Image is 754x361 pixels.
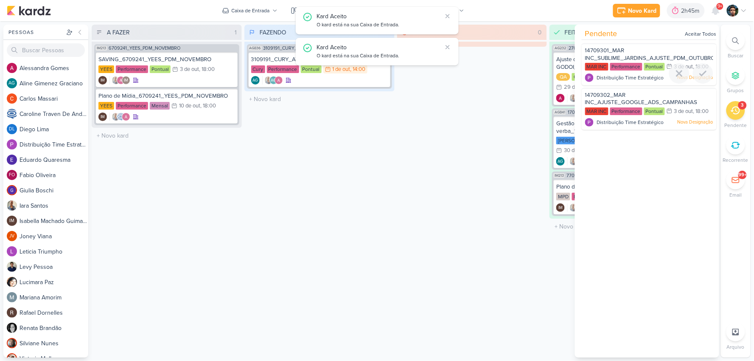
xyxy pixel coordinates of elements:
[585,92,698,106] span: 14709302_MAR INC_AJUSTE_GOOGLE_ADS_CAMPANHAS
[721,31,751,59] li: Ctrl + F
[267,65,299,73] div: Performance
[264,76,273,85] img: Iara Santos
[20,140,88,149] div: D i s t r i b u i ç ã o T i m e E s t r a t é g i c o
[199,67,215,72] div: , 18:00
[585,118,594,127] img: Distribuição Time Estratégico
[585,28,617,39] span: Pendente
[7,6,51,16] img: kardz.app
[20,324,88,333] div: R e n a t a B r a n d ã o
[7,292,17,302] img: Mariana Amorim
[556,120,693,135] div: Gestão de verba_1709261_TD_PLANO_DE_MIDIA_NOVEMBRO+DEZEMBRO
[567,94,588,102] div: Colaboradores: Iara Santos, Aline Gimenez Graciano, Alessandra Gomes
[685,30,717,38] div: Aceitar Todos
[20,217,88,226] div: I s a b e l l a M a c h a d o G u i m a r ã e s
[9,127,15,132] p: DL
[567,157,588,166] div: Colaboradores: Iara Santos, Aline Gimenez Graciano, Alessandra Gomes
[20,308,88,317] div: R a f a e l D o r n e l l e s
[9,173,15,178] p: FO
[727,5,739,17] img: Nelito Junior
[730,191,742,199] p: Email
[122,113,130,121] img: Alessandra Gomes
[7,93,17,104] img: Carlos Massari
[585,73,594,82] img: Distribuição Time Estratégico
[556,157,565,166] div: Aline Gimenez Graciano
[585,107,608,115] div: MAR INC
[301,65,322,73] div: Pontual
[572,193,604,200] div: Performance
[681,6,702,15] div: 2h45m
[566,173,637,178] span: 7709241_MPD_PDM_NOVEMBRO
[112,113,120,121] img: Iara Santos
[124,79,128,83] p: IM
[117,76,125,85] img: Alessandra Gomes
[252,79,258,83] p: AG
[98,113,107,121] div: Criador(a): Isabella Machado Guimarães
[150,65,171,73] div: Pontual
[728,52,744,59] p: Buscar
[556,203,565,212] div: Isabella Machado Guimarães
[7,323,17,333] img: Renata Brandão
[7,109,17,119] img: Caroline Traven De Andrade
[556,203,565,212] div: Criador(a): Isabella Machado Guimarães
[317,43,442,52] div: Kard Aceito
[556,94,565,102] div: Criador(a): Alessandra Gomes
[556,137,598,144] div: [PERSON_NAME]
[98,102,114,110] div: YEES
[200,103,216,109] div: , 18:00
[554,46,567,51] span: AG232
[7,185,17,195] img: Giulia Boschi
[597,74,664,82] span: Distribuição Time Estratégico
[674,109,693,114] div: 3 de out
[585,63,608,71] div: MAR INC
[556,94,565,102] img: Alessandra Gomes
[20,232,88,241] div: J o n e y V i a n a
[20,155,88,164] div: E d u a r d o Q u a r e s m a
[693,109,709,114] div: , 18:00
[20,262,88,271] div: L e v y P e s s o a
[9,234,14,239] p: JV
[7,139,17,149] img: Distribuição Time Estratégico
[96,46,107,51] span: IM213
[7,338,17,348] img: Silviane Nunes
[564,85,586,90] div: 29 de set
[7,216,17,226] div: Isabella Machado Guimarães
[551,220,698,233] input: + Novo kard
[271,79,276,83] p: AG
[535,28,545,37] div: 0
[610,107,642,115] div: Performance
[179,103,200,109] div: 10 de out
[98,65,114,73] div: YEES
[275,76,283,85] img: Alessandra Gomes
[117,113,125,121] img: Caroline Traven De Andrade
[7,231,17,241] div: Joney Viana
[20,171,88,180] div: F a b i o O l i v e i r a
[93,130,240,142] input: + Novo kard
[7,277,17,287] img: Lucimara Paz
[109,46,180,51] span: 6709241_YEES_PDM_NOVEMBRO
[7,124,17,134] div: Diego Lima
[98,113,107,121] div: Isabella Machado Guimarães
[251,65,265,73] div: Cury
[7,262,17,272] img: Levy Pessoa
[585,47,715,62] span: 14709301_MAR INC_SUBLIME_JARDINS_AJUSTE_PDM_OUTUBRO
[556,73,570,81] div: QA
[556,183,693,191] div: Plano de Mídia_7709241_MPD_PDM_NOVEMBRO
[101,115,105,119] p: IM
[98,76,107,85] div: Isabella Machado Guimarães
[350,67,366,72] div: , 14:00
[251,56,388,63] div: 3109191_CURY_ATUALIZAR_ESTRUTURA_DA_CAMPANHA_OUTUBRO
[101,79,105,83] p: IM
[20,125,88,134] div: D i e g o L i m a
[572,73,605,81] div: Grupo Godoi
[317,12,442,21] div: Kard Aceito
[98,56,235,63] div: SAVING_6709241_YEES_PDM_NOVEMBRO
[9,81,15,86] p: AG
[231,28,240,37] div: 1
[678,119,713,126] p: Nova Designação
[333,67,350,72] div: 1 de out
[109,113,130,121] div: Colaboradores: Iara Santos, Caroline Traven De Andrade, Alessandra Gomes
[98,76,107,85] div: Criador(a): Isabella Machado Guimarães
[112,76,120,85] img: Iara Santos
[597,118,664,126] span: Distribuição Time Estratégico
[556,157,565,166] div: Criador(a): Aline Gimenez Graciano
